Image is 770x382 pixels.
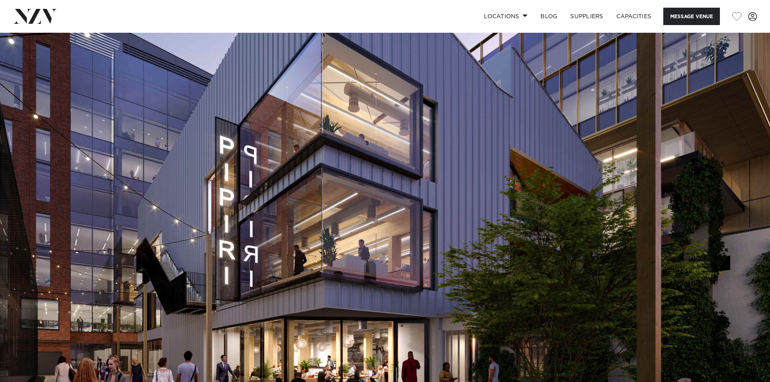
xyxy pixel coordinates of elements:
[534,8,564,25] a: BLOG
[564,8,610,25] a: SUPPLIERS
[663,8,720,25] button: Message Venue
[13,9,57,23] img: nzv-logo.png
[610,8,658,25] a: Capacities
[477,8,534,25] a: Locations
